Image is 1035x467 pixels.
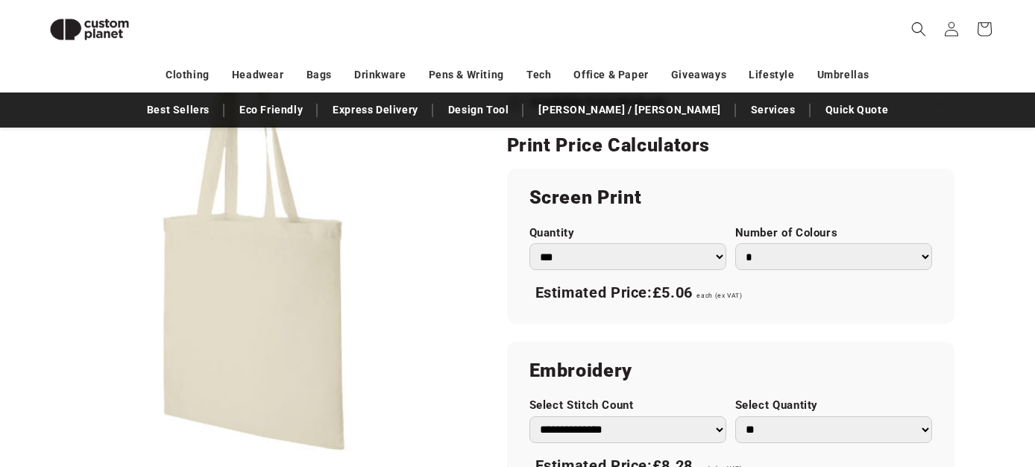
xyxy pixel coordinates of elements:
[818,97,896,123] a: Quick Quote
[902,13,935,46] summary: Search
[529,359,932,383] h2: Embroidery
[529,226,726,240] label: Quantity
[529,186,932,210] h2: Screen Print
[749,62,794,88] a: Lifestyle
[441,97,517,123] a: Design Tool
[354,62,406,88] a: Drinkware
[652,283,693,301] span: £5.06
[696,292,742,299] span: each (ex VAT)
[166,62,210,88] a: Clothing
[37,6,142,53] img: Custom Planet
[779,306,1035,467] iframe: Chat Widget
[232,62,284,88] a: Headwear
[529,398,726,413] label: Select Stitch Count
[735,226,932,240] label: Number of Colours
[743,97,803,123] a: Services
[37,22,470,455] media-gallery: Gallery Viewer
[232,97,310,123] a: Eco Friendly
[507,134,954,157] h2: Print Price Calculators
[817,62,869,88] a: Umbrellas
[429,62,504,88] a: Pens & Writing
[306,62,332,88] a: Bags
[531,97,728,123] a: [PERSON_NAME] / [PERSON_NAME]
[526,62,551,88] a: Tech
[139,97,217,123] a: Best Sellers
[735,398,932,413] label: Select Quantity
[671,62,726,88] a: Giveaways
[529,278,932,309] div: Estimated Price:
[573,62,648,88] a: Office & Paper
[325,97,426,123] a: Express Delivery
